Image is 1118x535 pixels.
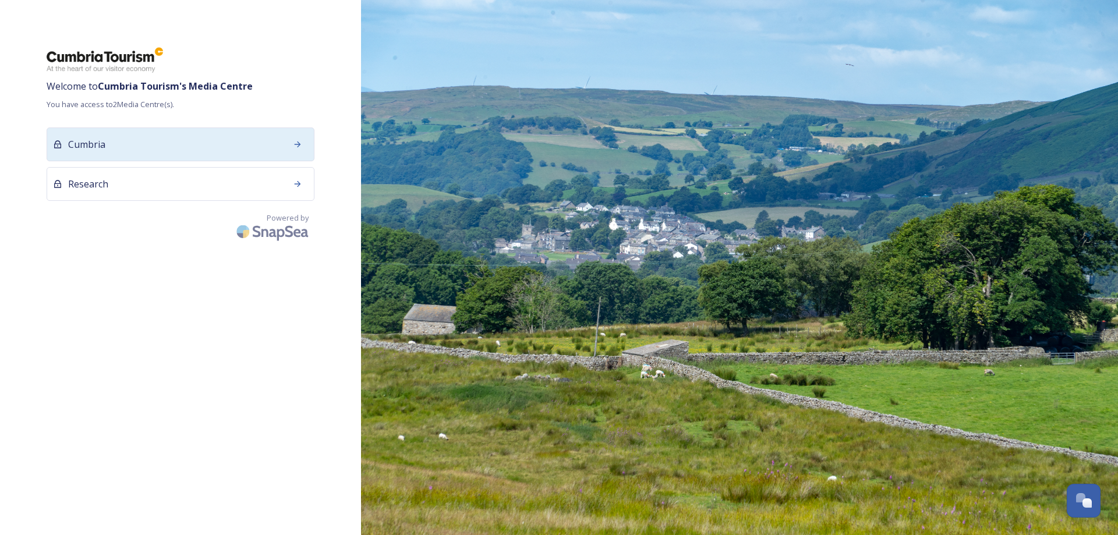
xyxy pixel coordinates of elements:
[233,218,314,245] img: SnapSea Logo
[98,80,253,93] strong: Cumbria Tourism 's Media Centre
[47,127,314,167] a: Cumbria
[1067,484,1101,518] button: Open Chat
[47,99,314,110] span: You have access to 2 Media Centre(s).
[267,212,309,224] span: Powered by
[47,79,314,93] span: Welcome to
[47,167,314,207] a: Research
[68,137,105,151] span: Cumbria
[68,177,108,191] span: Research
[47,47,163,73] img: ct_logo.png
